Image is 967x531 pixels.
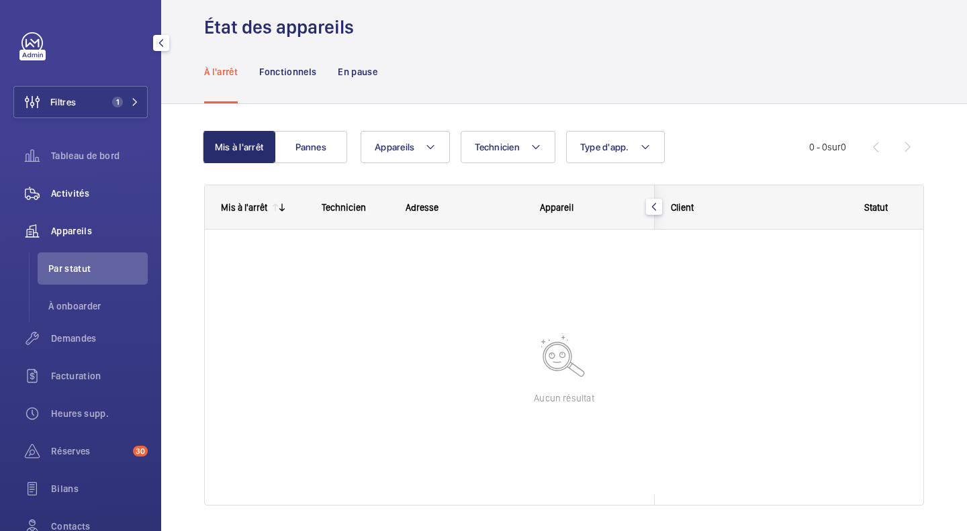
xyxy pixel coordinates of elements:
[204,65,238,79] p: À l'arrêt
[112,97,123,107] span: 1
[864,202,888,213] span: Statut
[13,86,148,118] button: Filtres1
[51,407,148,420] span: Heures supp.
[51,444,128,458] span: Réserves
[461,131,555,163] button: Technicien
[50,95,76,109] span: Filtres
[475,142,520,152] span: Technicien
[204,15,362,40] h1: État des appareils
[322,202,366,213] span: Technicien
[51,149,148,162] span: Tableau de bord
[375,142,414,152] span: Appareils
[259,65,316,79] p: Fonctionnels
[51,482,148,495] span: Bilans
[275,131,347,163] button: Pannes
[566,131,665,163] button: Type d'app.
[540,202,639,213] div: Appareil
[580,142,629,152] span: Type d'app.
[48,299,148,313] span: À onboarder
[203,131,275,163] button: Mis à l'arrêt
[133,446,148,456] span: 30
[827,142,841,152] span: sur
[671,202,694,213] span: Client
[51,332,148,345] span: Demandes
[338,65,377,79] p: En pause
[51,369,148,383] span: Facturation
[221,202,267,213] div: Mis à l'arrêt
[51,224,148,238] span: Appareils
[48,262,148,275] span: Par statut
[51,187,148,200] span: Activités
[361,131,450,163] button: Appareils
[809,142,846,152] span: 0 - 0 0
[406,202,439,213] span: Adresse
